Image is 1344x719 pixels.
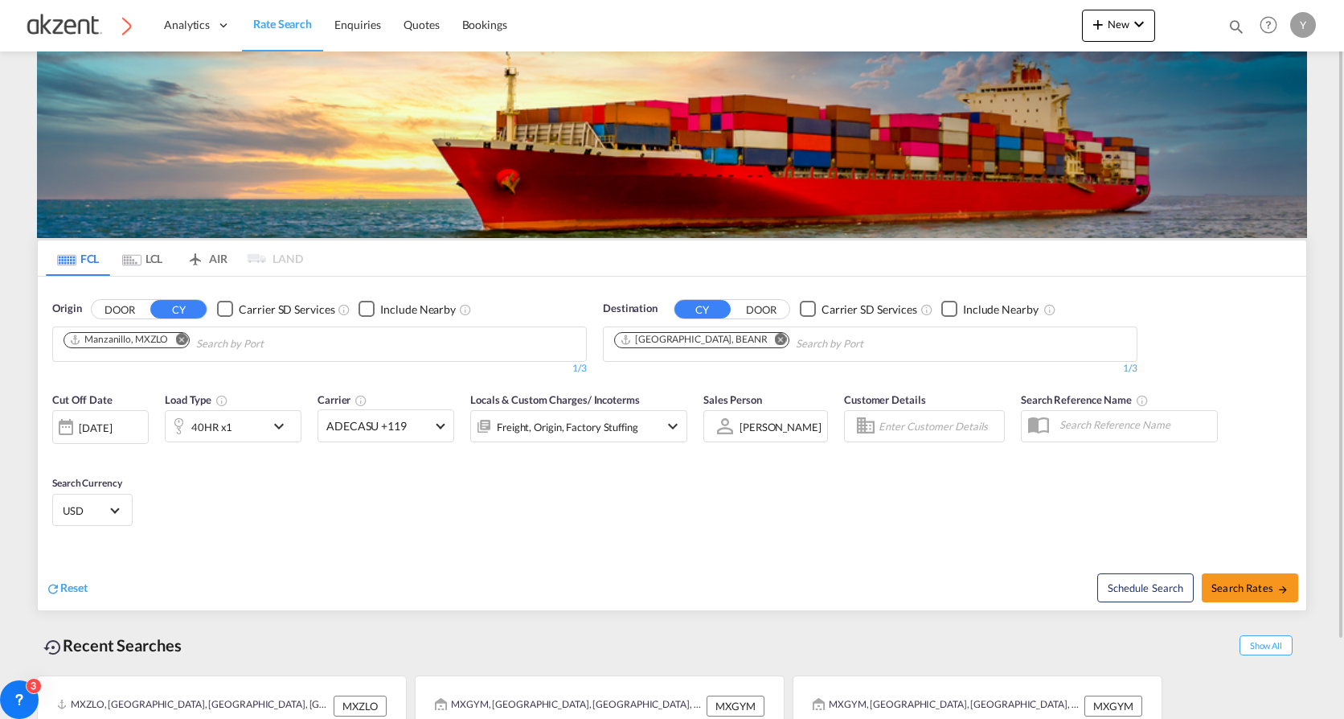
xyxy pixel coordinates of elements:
div: Y [1290,12,1316,38]
span: Search Rates [1211,581,1289,594]
span: Show All [1240,635,1293,655]
span: Locals & Custom Charges [470,393,640,406]
md-tab-item: FCL [46,240,110,276]
span: Carrier [318,393,367,406]
md-icon: icon-backup-restore [43,638,63,657]
div: 40HR x1icon-chevron-down [165,410,301,442]
span: Origin [52,301,81,317]
md-chips-wrap: Chips container. Use arrow keys to select chips. [61,327,355,357]
div: MXZLO, Manzanillo, Mexico, Mexico & Central America, Americas [57,696,330,717]
md-icon: icon-airplane [186,249,205,261]
md-icon: Unchecked: Search for CY (Container Yard) services for all selected carriers.Checked : Search for... [338,303,350,316]
button: DOOR [92,300,148,318]
md-checkbox: Checkbox No Ink [800,301,917,318]
span: Sales Person [703,393,762,406]
md-checkbox: Checkbox No Ink [941,301,1039,318]
md-icon: The selected Trucker/Carrierwill be displayed in the rate results If the rates are from another f... [354,394,367,407]
div: 1/3 [603,362,1137,376]
div: OriginDOOR CY Checkbox No InkUnchecked: Search for CY (Container Yard) services for all selected ... [38,277,1306,610]
button: DOOR [733,300,789,318]
button: CY [674,300,731,318]
span: Customer Details [844,393,925,406]
div: 1/3 [52,362,587,376]
md-icon: icon-chevron-down [269,417,297,436]
span: ADECASU +119 [326,418,431,434]
div: Recent Searches [37,627,188,664]
md-icon: Unchecked: Ignores neighbouring ports when fetching rates.Checked : Includes neighbouring ports w... [459,303,472,316]
md-chips-wrap: Chips container. Use arrow keys to select chips. [612,327,955,357]
md-tab-item: AIR [174,240,239,276]
div: Include Nearby [380,302,456,318]
span: Bookings [462,18,507,31]
img: LCL+%26+FCL+BACKGROUND.png [37,51,1307,238]
div: Help [1255,11,1290,40]
span: / Incoterms [588,393,640,406]
button: Note: By default Schedule search will only considerorigin ports, destination ports and cut off da... [1097,573,1194,602]
span: Destination [603,301,658,317]
md-icon: icon-arrow-right [1277,584,1289,595]
input: Chips input. [796,331,949,357]
div: MXGYM [1084,696,1142,717]
input: Enter Customer Details [879,414,999,438]
md-icon: icon-chevron-down [1129,14,1149,34]
md-datepicker: Select [52,442,64,464]
div: [PERSON_NAME] [740,421,822,433]
img: c72fcea0ad0611ed966209c23b7bd3dd.png [24,7,133,43]
div: Antwerp, BEANR [620,333,768,347]
div: Carrier SD Services [239,302,334,318]
div: Press delete to remove this chip. [69,333,171,347]
input: Chips input. [196,331,349,357]
input: Search Reference Name [1051,413,1217,437]
div: Press delete to remove this chip. [620,333,771,347]
div: icon-refreshReset [46,580,88,598]
span: Analytics [164,17,210,33]
span: Enquiries [334,18,381,31]
div: Carrier SD Services [822,302,917,318]
md-tab-item: LCL [110,240,174,276]
md-icon: icon-plus 400-fg [1088,14,1108,34]
md-select: Sales Person: Yazmin Ríos [738,415,823,438]
button: CY [150,300,207,318]
button: Remove [165,333,189,349]
div: MXGYM, Guaymas, SON, Mexico, Mexico & Central America, Americas [813,696,1080,717]
md-icon: Unchecked: Search for CY (Container Yard) services for all selected carriers.Checked : Search for... [920,303,933,316]
div: Manzanillo, MXZLO [69,333,168,347]
div: Freight Origin Factory Stuffingicon-chevron-down [470,410,687,442]
md-pagination-wrapper: Use the left and right arrow keys to navigate between tabs [46,240,303,276]
md-select: Select Currency: $ USDUnited States Dollar [61,499,124,522]
span: Rate Search [253,17,312,31]
div: Freight Origin Factory Stuffing [497,416,638,438]
md-icon: Unchecked: Ignores neighbouring ports when fetching rates.Checked : Includes neighbouring ports w... [1043,303,1056,316]
span: Load Type [165,393,228,406]
md-icon: Your search will be saved by the below given name [1136,394,1149,407]
div: MXGYM, Guaymas, SON, Mexico, Mexico & Central America, Americas [435,696,703,717]
md-icon: icon-information-outline [215,394,228,407]
button: Remove [764,333,789,349]
md-checkbox: Checkbox No Ink [359,301,456,318]
div: 40HR x1 [191,416,232,438]
div: MXGYM [707,696,764,717]
div: Include Nearby [963,302,1039,318]
div: [DATE] [79,421,112,435]
md-icon: icon-chevron-down [663,417,682,436]
span: Search Currency [52,477,122,489]
span: Cut Off Date [52,393,113,406]
span: Quotes [404,18,439,31]
span: Help [1255,11,1282,39]
div: icon-magnify [1227,18,1245,42]
span: USD [63,503,108,518]
md-checkbox: Checkbox No Ink [217,301,334,318]
span: Search Reference Name [1021,393,1149,406]
md-icon: icon-refresh [46,581,60,596]
button: Search Ratesicon-arrow-right [1202,573,1298,602]
span: New [1088,18,1149,31]
div: [DATE] [52,410,149,444]
md-icon: icon-magnify [1227,18,1245,35]
div: MXZLO [334,696,387,717]
button: icon-plus 400-fgNewicon-chevron-down [1082,10,1155,42]
span: Reset [60,581,88,594]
